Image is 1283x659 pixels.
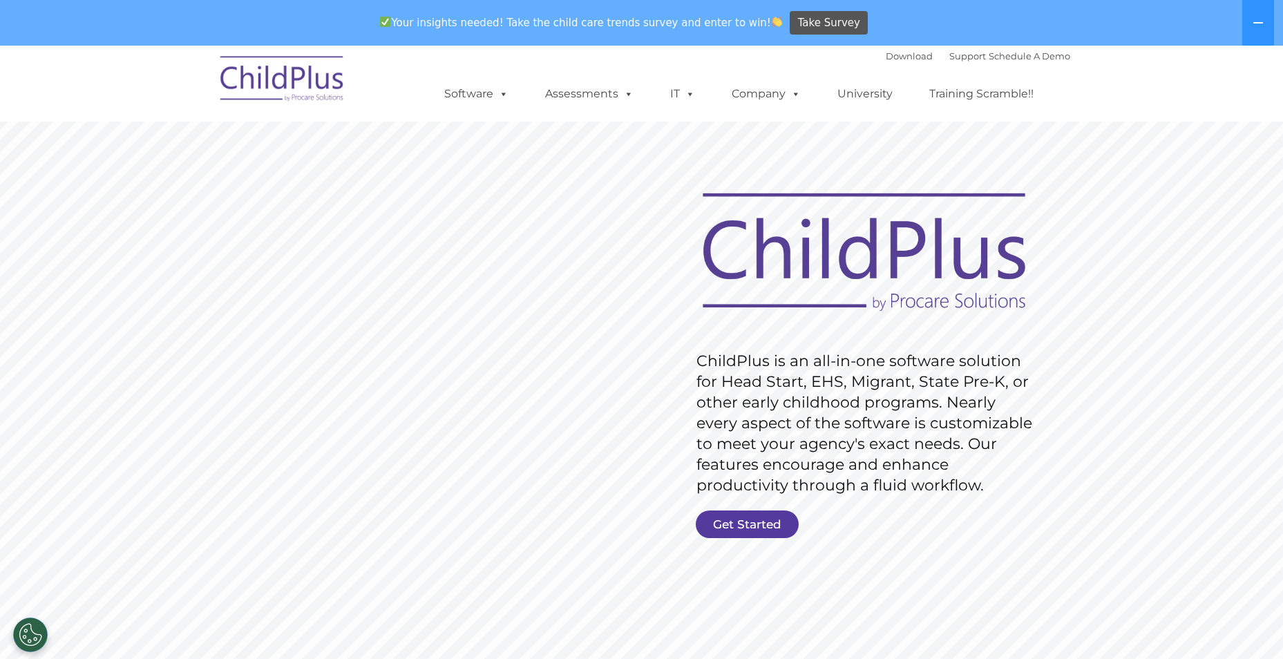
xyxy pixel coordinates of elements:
[531,80,647,108] a: Assessments
[798,11,860,35] span: Take Survey
[949,50,986,61] a: Support
[718,80,815,108] a: Company
[430,80,522,108] a: Software
[824,80,906,108] a: University
[915,80,1047,108] a: Training Scramble!!
[380,17,390,27] img: ✅
[989,50,1070,61] a: Schedule A Demo
[886,50,933,61] a: Download
[374,9,788,36] span: Your insights needed! Take the child care trends survey and enter to win!
[772,17,782,27] img: 👏
[656,80,709,108] a: IT
[886,50,1070,61] font: |
[696,351,1039,496] rs-layer: ChildPlus is an all-in-one software solution for Head Start, EHS, Migrant, State Pre-K, or other ...
[790,11,868,35] a: Take Survey
[213,46,352,115] img: ChildPlus by Procare Solutions
[696,510,799,538] a: Get Started
[13,618,48,652] button: Cookies Settings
